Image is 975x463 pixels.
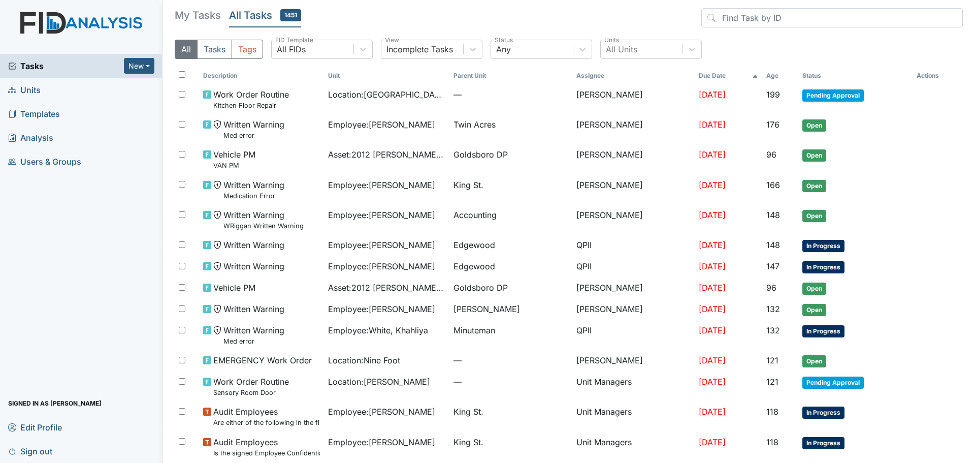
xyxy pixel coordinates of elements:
span: 147 [766,261,779,271]
span: 176 [766,119,779,130]
small: Kitchen Floor Repair [213,101,289,110]
span: 148 [766,240,780,250]
span: Audit Employees Are either of the following in the file? "Consumer Report Release Forms" and the ... [213,406,320,427]
span: 199 [766,89,780,100]
span: Written Warning Medication Error [223,179,284,201]
th: Toggle SortBy [449,67,572,84]
small: WRiggan Written Warning [223,221,304,231]
span: Employee : [PERSON_NAME] [328,179,435,191]
span: Goldsboro DP [453,282,508,294]
td: QPII [572,320,695,350]
a: Tasks [8,60,124,72]
td: Unit Managers [572,432,695,462]
span: Vehicle PM [213,282,255,294]
th: Toggle SortBy [762,67,798,84]
span: In Progress [802,325,844,337]
span: Work Order Routine Kitchen Floor Repair [213,88,289,110]
span: Location : [PERSON_NAME] [328,376,430,388]
span: Location : [GEOGRAPHIC_DATA] [328,88,445,101]
span: Open [802,283,826,295]
span: 1451 [280,9,301,21]
div: Any [496,43,511,55]
span: King St. [453,436,483,448]
td: [PERSON_NAME] [572,299,695,320]
span: Written Warning Med error [223,324,284,346]
input: Toggle All Rows Selected [179,71,185,78]
span: [DATE] [699,119,726,130]
td: QPII [572,256,695,277]
span: [DATE] [699,240,726,250]
span: In Progress [802,240,844,252]
small: Med error [223,336,284,346]
span: [DATE] [699,355,726,365]
span: Vehicle PM VAN PM [213,148,255,170]
input: Find Task by ID [701,8,963,27]
td: [PERSON_NAME] [572,114,695,144]
span: Written Warning WRiggan Written Warning [223,209,304,231]
span: Written Warning Med error [223,118,284,140]
span: Goldsboro DP [453,148,508,161]
span: [DATE] [699,407,726,417]
button: New [124,58,154,74]
span: Open [802,304,826,316]
span: [PERSON_NAME] [453,303,520,315]
span: 118 [766,407,778,417]
span: Users & Groups [8,153,81,169]
th: Toggle SortBy [324,67,449,84]
td: [PERSON_NAME] [572,277,695,299]
span: In Progress [802,261,844,273]
span: Written Warning [223,303,284,315]
div: All FIDs [277,43,306,55]
span: Employee : [PERSON_NAME] [328,118,435,131]
td: [PERSON_NAME] [572,350,695,372]
span: Audit Employees Is the signed Employee Confidentiality Agreement in the file (HIPPA)? [213,436,320,458]
td: Unit Managers [572,402,695,431]
span: Employee : [PERSON_NAME] [328,436,435,448]
span: — [453,354,568,366]
th: Toggle SortBy [199,67,324,84]
span: 118 [766,437,778,447]
span: Edgewood [453,239,495,251]
span: Signed in as [PERSON_NAME] [8,395,102,411]
td: [PERSON_NAME] [572,175,695,205]
span: [DATE] [699,437,726,447]
span: [DATE] [699,210,726,220]
span: Employee : [PERSON_NAME] [328,239,435,251]
div: Incomplete Tasks [386,43,453,55]
span: Open [802,355,826,367]
span: [DATE] [699,89,726,100]
span: [DATE] [699,180,726,190]
span: Open [802,180,826,192]
span: Employee : [PERSON_NAME] [328,209,435,221]
small: Medication Error [223,191,284,201]
small: Med error [223,131,284,140]
span: Templates [8,106,60,121]
small: Is the signed Employee Confidentiality Agreement in the file (HIPPA)? [213,448,320,458]
span: [DATE] [699,377,726,387]
th: Toggle SortBy [695,67,762,84]
span: Employee : [PERSON_NAME] [328,406,435,418]
th: Assignee [572,67,695,84]
span: Open [802,149,826,162]
span: Employee : [PERSON_NAME] [328,260,435,272]
span: Edit Profile [8,419,62,435]
span: 148 [766,210,780,220]
span: Written Warning [223,260,284,272]
button: Tags [232,40,263,59]
span: — [453,376,568,388]
small: Are either of the following in the file? "Consumer Report Release Forms" and the "MVR Disclosure ... [213,418,320,427]
button: Tasks [197,40,232,59]
span: [DATE] [699,283,726,293]
span: Asset : 2012 [PERSON_NAME] 07541 [328,282,445,294]
div: Type filter [175,40,263,59]
span: Open [802,119,826,132]
th: Actions [913,67,963,84]
span: [DATE] [699,304,726,314]
span: Pending Approval [802,89,864,102]
td: [PERSON_NAME] [572,144,695,174]
span: 132 [766,325,780,335]
td: [PERSON_NAME] [572,84,695,114]
span: EMERGENCY Work Order [213,354,312,366]
span: Work Order Routine Sensory Room Door [213,376,289,397]
small: Sensory Room Door [213,388,289,397]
